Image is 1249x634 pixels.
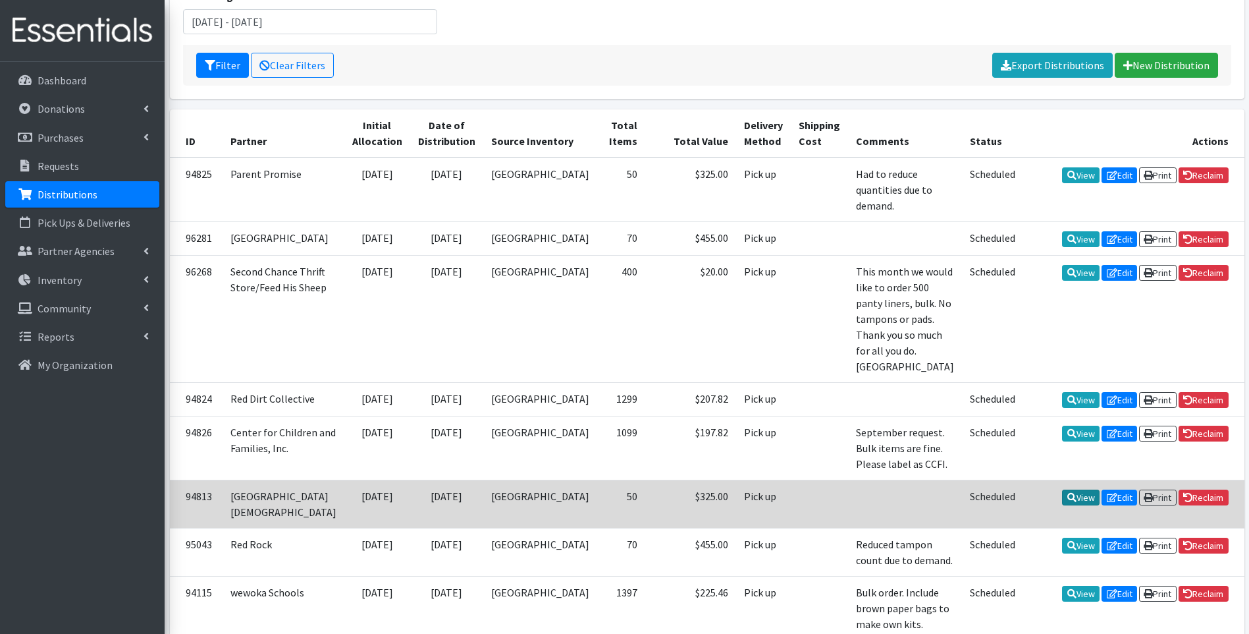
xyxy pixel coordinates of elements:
td: [GEOGRAPHIC_DATA] [483,255,597,382]
th: Status [962,109,1023,158]
td: Scheduled [962,480,1023,528]
p: Distributions [38,188,97,201]
td: [DATE] [344,221,410,255]
td: 94825 [170,158,223,222]
a: Edit [1102,231,1137,247]
td: Scheduled [962,416,1023,480]
a: Reports [5,324,159,350]
td: [DATE] [410,221,483,255]
a: View [1062,167,1100,183]
th: Comments [848,109,962,158]
th: Shipping Cost [791,109,848,158]
td: [GEOGRAPHIC_DATA] [483,158,597,222]
a: Dashboard [5,67,159,94]
th: Actions [1023,109,1244,158]
p: Requests [38,159,79,173]
th: Partner [223,109,344,158]
td: 94813 [170,480,223,528]
td: [DATE] [344,480,410,528]
a: Edit [1102,392,1137,408]
td: [GEOGRAPHIC_DATA] [483,416,597,480]
td: 70 [597,221,645,255]
a: View [1062,265,1100,281]
td: Pick up [736,382,791,416]
a: View [1062,586,1100,602]
td: $325.00 [645,158,736,222]
td: Scheduled [962,255,1023,382]
a: View [1062,231,1100,247]
td: Scheduled [962,528,1023,576]
th: Total Items [597,109,645,158]
a: Print [1139,231,1177,247]
a: Print [1139,586,1177,602]
a: Edit [1102,426,1137,442]
td: Parent Promise [223,158,344,222]
td: September request. Bulk items are fine. Please label as CCFI. [848,416,962,480]
a: Requests [5,153,159,179]
a: Print [1139,426,1177,442]
a: Inventory [5,267,159,293]
td: [DATE] [344,158,410,222]
p: Purchases [38,131,84,144]
a: Export Distributions [992,53,1113,78]
a: Edit [1102,538,1137,554]
td: 50 [597,158,645,222]
th: Source Inventory [483,109,597,158]
a: Edit [1102,167,1137,183]
td: Scheduled [962,382,1023,416]
td: 50 [597,480,645,528]
a: Print [1139,538,1177,554]
a: Reclaim [1179,538,1229,554]
td: $325.00 [645,480,736,528]
td: [GEOGRAPHIC_DATA] [483,528,597,576]
a: New Distribution [1115,53,1218,78]
a: Reclaim [1179,231,1229,247]
td: [DATE] [410,480,483,528]
a: View [1062,538,1100,554]
td: [DATE] [410,158,483,222]
a: Reclaim [1179,586,1229,602]
td: Pick up [736,480,791,528]
button: Filter [196,53,249,78]
a: Print [1139,265,1177,281]
td: Pick up [736,221,791,255]
td: $207.82 [645,382,736,416]
a: Reclaim [1179,265,1229,281]
td: $455.00 [645,221,736,255]
p: Pick Ups & Deliveries [38,216,130,229]
a: Print [1139,392,1177,408]
p: Reports [38,330,74,343]
td: [DATE] [344,528,410,576]
td: 95043 [170,528,223,576]
th: Delivery Method [736,109,791,158]
a: Pick Ups & Deliveries [5,210,159,236]
a: Partner Agencies [5,238,159,264]
td: Scheduled [962,221,1023,255]
td: [GEOGRAPHIC_DATA] [483,382,597,416]
td: 94824 [170,382,223,416]
td: [DATE] [410,382,483,416]
td: [GEOGRAPHIC_DATA] [223,221,344,255]
td: Pick up [736,416,791,480]
a: Distributions [5,181,159,208]
p: Dashboard [38,74,86,87]
td: [DATE] [410,528,483,576]
a: View [1062,426,1100,442]
td: Reduced tampon count due to demand. [848,528,962,576]
a: View [1062,392,1100,408]
a: View [1062,490,1100,505]
td: Red Dirt Collective [223,382,344,416]
img: HumanEssentials [5,9,159,53]
td: $197.82 [645,416,736,480]
p: Inventory [38,274,82,287]
p: Community [38,302,91,315]
td: This month we would like to order 500 panty liners, bulk. No tampons or pads. Thank you so much f... [848,255,962,382]
a: Reclaim [1179,490,1229,505]
p: Partner Agencies [38,245,115,258]
td: $455.00 [645,528,736,576]
td: $20.00 [645,255,736,382]
a: Print [1139,490,1177,505]
td: [GEOGRAPHIC_DATA] [483,480,597,528]
td: 96268 [170,255,223,382]
td: [DATE] [344,382,410,416]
